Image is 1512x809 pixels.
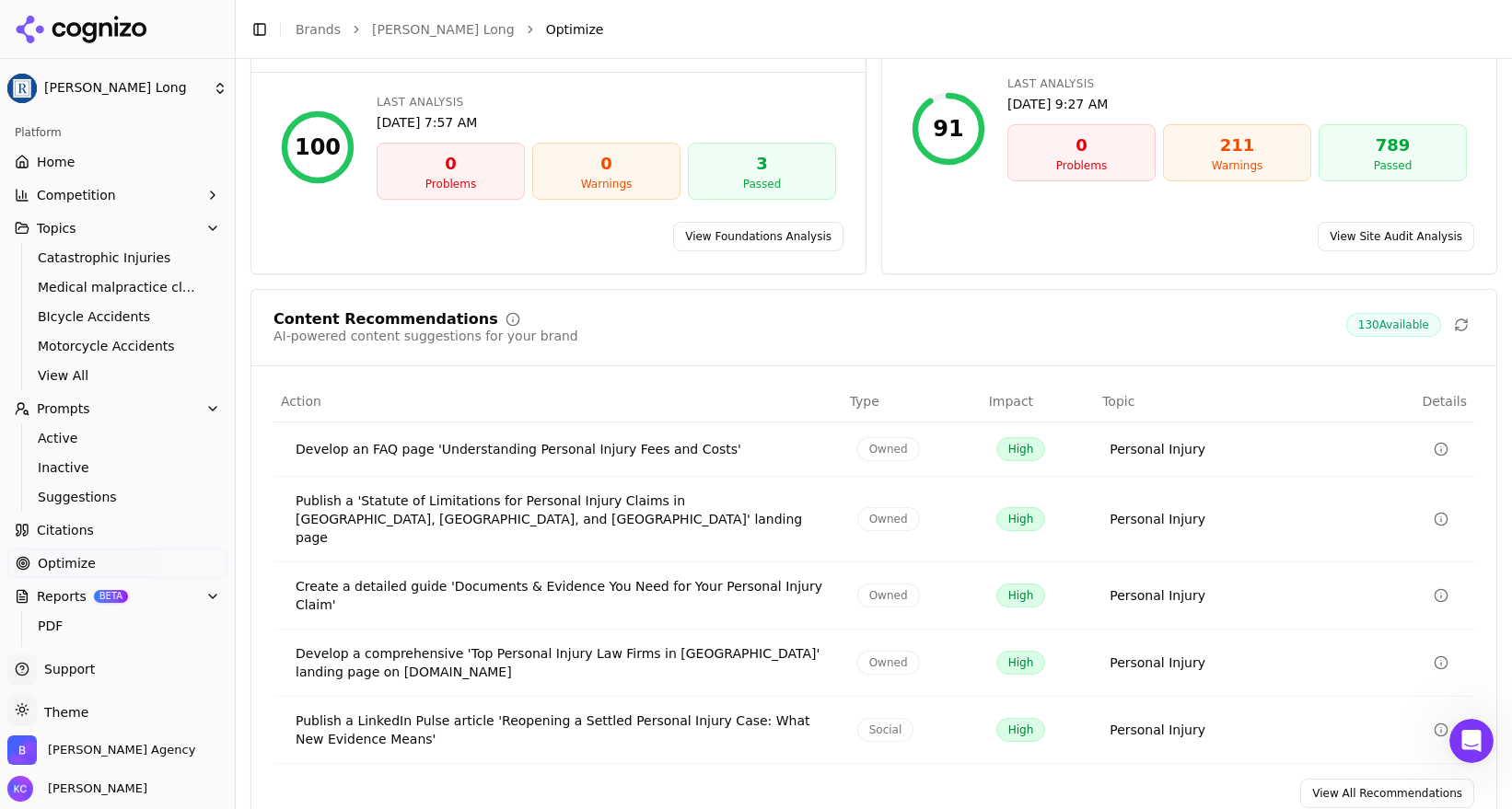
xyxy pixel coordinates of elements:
a: Inactive [30,455,205,480]
span: Suggestions [38,488,198,506]
div: 0 [385,151,517,177]
span: Owned [857,507,920,531]
div: Passed [1327,158,1459,173]
div: Problems [385,177,517,191]
button: Gif picker [87,603,102,618]
span: BIcycle Accidents [38,307,198,326]
span: Topic [1102,392,1134,410]
button: Home [288,7,323,42]
a: Catastrophic Injuries [30,245,205,271]
div: Close [323,7,356,40]
div: Develop an FAQ page 'Understanding Personal Injury Fees and Costs' [296,440,828,458]
div: Last Analysis [377,95,836,110]
div: [DATE] 9:27 AM [1007,95,1467,113]
button: go back [12,7,47,42]
span: Optimize [38,554,96,572]
button: Competition [7,180,227,210]
a: Citations [7,515,227,545]
button: Send a message… [316,595,345,625]
div: AI-powered content suggestions for your brand [273,327,578,345]
span: Owned [857,651,920,675]
div: Content Recommendations [273,312,498,327]
nav: breadcrumb [296,20,1460,39]
span: High [996,651,1046,675]
div: Platform [7,118,227,147]
div: Create a detailed guide 'Documents & Evidence You Need for Your Personal Injury Claim' [296,577,828,614]
div: 0 [1016,133,1147,158]
div: 789 [1327,133,1459,158]
a: Personal Injury [1110,586,1205,605]
span: Competition [37,186,116,204]
span: [PERSON_NAME] Long [44,80,205,97]
span: Owned [857,584,920,607]
div: Passed [696,177,828,191]
textarea: Message… [16,564,353,595]
div: Publish a 'Statute of Limitations for Personal Injury Claims in [GEOGRAPHIC_DATA], [GEOGRAPHIC_DA... [296,491,828,547]
span: Details [1380,392,1467,410]
button: ReportsBETA [7,582,227,611]
button: Upload attachment [29,603,43,618]
button: Open user button [7,776,147,802]
a: Home [7,147,227,177]
a: View All Recommendations [1300,779,1474,808]
a: Personal Injury [1110,440,1205,458]
th: Type [843,381,982,422]
span: Prompts [37,399,90,418]
span: Citations [37,521,94,539]
div: Warnings [541,177,672,191]
span: Email [38,646,198,665]
span: Theme [37,705,88,720]
button: Prompts [7,394,227,423]
div: Data table [273,381,1474,764]
a: Personal Injury [1110,721,1205,739]
button: Topics [7,214,227,243]
h1: Cognizo [115,17,172,31]
a: PDF [30,613,205,639]
span: 130 Available [1346,313,1441,337]
a: Motorcycle Accidents [30,333,205,359]
div: Develop a comprehensive 'Top Personal Injury Law Firms in [GEOGRAPHIC_DATA]' landing page on [DOM... [296,644,828,681]
span: Catastrophic Injuries [38,248,198,267]
span: Inactive [38,458,198,477]
div: Personal Injury [1110,510,1205,528]
iframe: Intercom live chat [1449,719,1494,763]
a: Personal Injury [1110,653,1205,672]
a: Suggestions [30,484,205,510]
span: View All [38,366,198,385]
div: Warnings [1171,158,1303,173]
span: High [996,584,1046,607]
div: 100 [295,133,341,162]
button: Start recording [117,603,132,618]
div: Problems [1016,158,1147,173]
div: 211 [1171,133,1303,158]
span: Type [850,392,879,410]
span: Social [857,718,914,742]
span: Optimize [546,20,604,39]
a: Optimize [7,549,227,578]
span: BETA [94,590,128,603]
div: [DATE] 7:57 AM [377,113,836,132]
a: View Site Audit Analysis [1318,222,1474,251]
img: Regan Zambri Long [7,74,37,103]
span: Impact [989,392,1033,410]
span: Active [38,429,198,447]
span: High [996,718,1046,742]
a: Brands [296,22,341,37]
a: Active [30,425,205,451]
th: Impact [982,381,1096,422]
span: High [996,437,1046,461]
span: Medical malpractice claims [38,278,198,296]
span: Bob Agency [48,742,195,758]
div: Last Analysis [1007,76,1467,91]
a: [PERSON_NAME] Long [372,20,515,39]
span: PDF [38,617,198,635]
th: Topic [1095,381,1373,422]
th: Action [273,381,843,422]
a: Medical malpractice claims [30,274,205,300]
a: BIcycle Accidents [30,304,205,329]
span: Support [37,660,95,678]
img: Kristine Cunningham [7,776,33,802]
